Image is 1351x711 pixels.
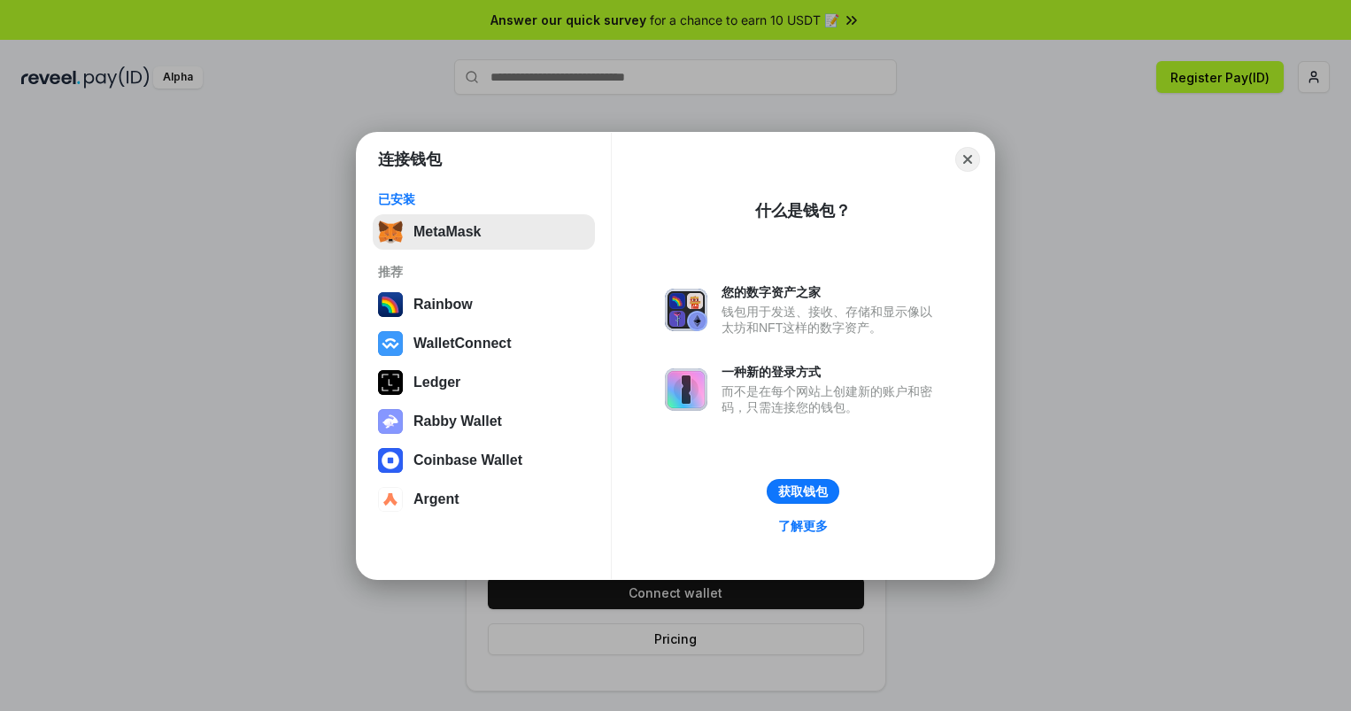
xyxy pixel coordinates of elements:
div: 钱包用于发送、接收、存储和显示像以太坊和NFT这样的数字资产。 [722,304,941,336]
button: 获取钱包 [767,479,839,504]
img: svg+xml,%3Csvg%20xmlns%3D%22http%3A%2F%2Fwww.w3.org%2F2000%2Fsvg%22%20fill%3D%22none%22%20viewBox... [378,409,403,434]
div: 了解更多 [778,518,828,534]
div: 推荐 [378,264,590,280]
button: Rabby Wallet [373,404,595,439]
img: svg+xml,%3Csvg%20xmlns%3D%22http%3A%2F%2Fwww.w3.org%2F2000%2Fsvg%22%20width%3D%2228%22%20height%3... [378,370,403,395]
button: MetaMask [373,214,595,250]
div: 已安装 [378,191,590,207]
div: 而不是在每个网站上创建新的账户和密码，只需连接您的钱包。 [722,383,941,415]
button: WalletConnect [373,326,595,361]
h1: 连接钱包 [378,149,442,170]
div: Argent [413,491,459,507]
img: svg+xml,%3Csvg%20xmlns%3D%22http%3A%2F%2Fwww.w3.org%2F2000%2Fsvg%22%20fill%3D%22none%22%20viewBox... [665,289,707,331]
img: svg+xml,%3Csvg%20xmlns%3D%22http%3A%2F%2Fwww.w3.org%2F2000%2Fsvg%22%20fill%3D%22none%22%20viewBox... [665,368,707,411]
div: MetaMask [413,224,481,240]
div: Rainbow [413,297,473,313]
button: Argent [373,482,595,517]
div: WalletConnect [413,336,512,352]
img: svg+xml,%3Csvg%20width%3D%2228%22%20height%3D%2228%22%20viewBox%3D%220%200%2028%2028%22%20fill%3D... [378,448,403,473]
img: svg+xml,%3Csvg%20fill%3D%22none%22%20height%3D%2233%22%20viewBox%3D%220%200%2035%2033%22%20width%... [378,220,403,244]
button: Close [955,147,980,172]
div: 一种新的登录方式 [722,364,941,380]
div: 获取钱包 [778,483,828,499]
div: Ledger [413,375,460,390]
div: 什么是钱包？ [755,200,851,221]
img: svg+xml,%3Csvg%20width%3D%22120%22%20height%3D%22120%22%20viewBox%3D%220%200%20120%20120%22%20fil... [378,292,403,317]
img: svg+xml,%3Csvg%20width%3D%2228%22%20height%3D%2228%22%20viewBox%3D%220%200%2028%2028%22%20fill%3D... [378,487,403,512]
button: Rainbow [373,287,595,322]
div: 您的数字资产之家 [722,284,941,300]
div: Rabby Wallet [413,413,502,429]
a: 了解更多 [768,514,838,537]
button: Ledger [373,365,595,400]
img: svg+xml,%3Csvg%20width%3D%2228%22%20height%3D%2228%22%20viewBox%3D%220%200%2028%2028%22%20fill%3D... [378,331,403,356]
div: Coinbase Wallet [413,452,522,468]
button: Coinbase Wallet [373,443,595,478]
